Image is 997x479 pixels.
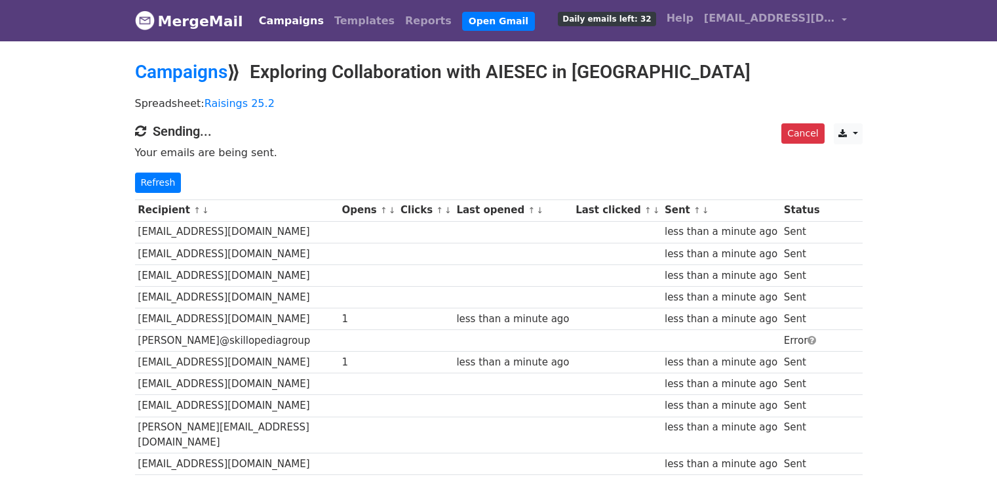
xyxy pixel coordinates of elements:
span: [EMAIL_ADDRESS][DOMAIN_NAME] [704,10,835,26]
td: [EMAIL_ADDRESS][DOMAIN_NAME] [135,243,339,264]
a: Templates [329,8,400,34]
th: Status [781,199,823,221]
a: Reports [400,8,457,34]
a: ↓ [653,205,660,215]
th: Clicks [397,199,453,221]
th: Opens [339,199,398,221]
th: Sent [661,199,781,221]
td: [EMAIL_ADDRESS][DOMAIN_NAME] [135,308,339,330]
div: less than a minute ago [456,312,569,327]
h2: ⟫ Exploring Collaboration with AIESEC in [GEOGRAPHIC_DATA] [135,61,863,83]
a: ↓ [444,205,452,215]
a: MergeMail [135,7,243,35]
a: Daily emails left: 32 [553,5,661,31]
div: less than a minute ago [665,268,777,283]
a: ↓ [202,205,209,215]
td: Error [781,330,823,352]
div: 1 [342,355,394,370]
a: Campaigns [135,61,227,83]
td: [EMAIL_ADDRESS][DOMAIN_NAME] [135,221,339,243]
a: Raisings 25.2 [205,97,275,110]
th: Recipient [135,199,339,221]
a: ↑ [193,205,201,215]
div: 1 [342,312,394,327]
td: Sent [781,286,823,308]
td: [EMAIL_ADDRESS][DOMAIN_NAME] [135,373,339,395]
a: Campaigns [254,8,329,34]
p: Your emails are being sent. [135,146,863,159]
div: less than a minute ago [665,290,777,305]
a: ↑ [528,205,535,215]
a: ↓ [536,205,543,215]
td: Sent [781,453,823,475]
a: ↑ [436,205,443,215]
div: less than a minute ago [456,355,569,370]
a: Open Gmail [462,12,535,31]
a: ↑ [380,205,387,215]
td: Sent [781,395,823,417]
div: less than a minute ago [665,420,777,435]
td: Sent [781,221,823,243]
div: less than a minute ago [665,355,777,370]
h4: Sending... [135,123,863,139]
div: less than a minute ago [665,312,777,327]
a: ↑ [644,205,652,215]
div: less than a minute ago [665,398,777,413]
td: Sent [781,417,823,453]
td: [EMAIL_ADDRESS][DOMAIN_NAME] [135,286,339,308]
span: Daily emails left: 32 [558,12,655,26]
td: [PERSON_NAME][EMAIL_ADDRESS][DOMAIN_NAME] [135,417,339,453]
td: Sent [781,243,823,264]
a: ↑ [694,205,701,215]
div: less than a minute ago [665,457,777,472]
div: less than a minute ago [665,377,777,392]
th: Last opened [454,199,573,221]
p: Spreadsheet: [135,96,863,110]
td: [EMAIL_ADDRESS][DOMAIN_NAME] [135,395,339,417]
img: MergeMail logo [135,10,155,30]
a: [EMAIL_ADDRESS][DOMAIN_NAME] [699,5,852,36]
a: Help [661,5,699,31]
td: [EMAIL_ADDRESS][DOMAIN_NAME] [135,264,339,286]
td: Sent [781,308,823,330]
td: [EMAIL_ADDRESS][DOMAIN_NAME] [135,453,339,475]
a: ↓ [702,205,709,215]
div: less than a minute ago [665,247,777,262]
td: Sent [781,264,823,286]
a: Refresh [135,173,182,193]
td: [PERSON_NAME]@skillopediagroup [135,330,339,352]
th: Last clicked [572,199,661,221]
td: Sent [781,352,823,373]
a: ↓ [389,205,396,215]
a: Cancel [781,123,824,144]
div: less than a minute ago [665,224,777,239]
td: Sent [781,373,823,395]
td: [EMAIL_ADDRESS][DOMAIN_NAME] [135,352,339,373]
